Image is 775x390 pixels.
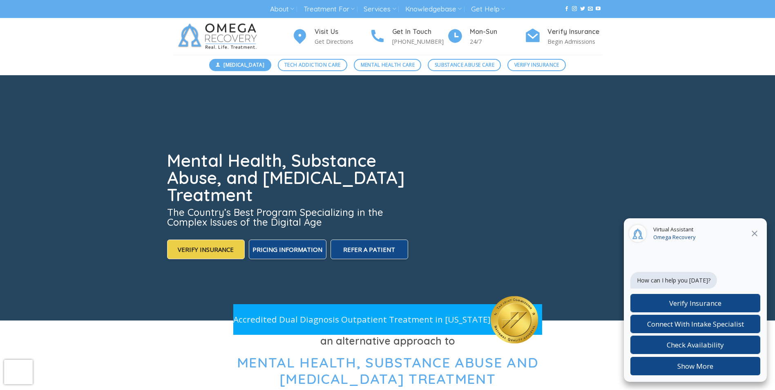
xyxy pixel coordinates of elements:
[564,6,569,12] a: Follow on Facebook
[470,37,525,46] p: 24/7
[435,61,494,69] span: Substance Abuse Care
[364,2,396,17] a: Services
[588,6,593,12] a: Send us an email
[284,61,341,69] span: Tech Addiction Care
[507,59,566,71] a: Verify Insurance
[237,354,538,388] span: Mental Health, Substance Abuse and [MEDICAL_DATA] Treatment
[572,6,577,12] a: Follow on Instagram
[514,61,559,69] span: Verify Insurance
[223,61,264,69] span: [MEDICAL_DATA]
[173,333,602,349] h3: an alternative approach to
[167,207,410,227] h3: The Country’s Best Program Specializing in the Complex Issues of the Digital Age
[369,27,447,47] a: Get In Touch [PHONE_NUMBER]
[354,59,421,71] a: Mental Health Care
[428,59,501,71] a: Substance Abuse Care
[405,2,462,17] a: Knowledgebase
[470,27,525,37] h4: Mon-Sun
[315,37,369,46] p: Get Directions
[167,152,410,204] h1: Mental Health, Substance Abuse, and [MEDICAL_DATA] Treatment
[392,37,447,46] p: [PHONE_NUMBER]
[525,27,602,47] a: Verify Insurance Begin Admissions
[547,27,602,37] h4: Verify Insurance
[304,2,355,17] a: Treatment For
[292,27,369,47] a: Visit Us Get Directions
[580,6,585,12] a: Follow on Twitter
[361,61,415,69] span: Mental Health Care
[173,18,265,55] img: Omega Recovery
[278,59,348,71] a: Tech Addiction Care
[233,313,491,326] p: Accredited Dual Diagnosis Outpatient Treatment in [US_STATE]
[209,59,271,71] a: [MEDICAL_DATA]
[547,37,602,46] p: Begin Admissions
[392,27,447,37] h4: Get In Touch
[596,6,601,12] a: Follow on YouTube
[471,2,505,17] a: Get Help
[315,27,369,37] h4: Visit Us
[270,2,294,17] a: About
